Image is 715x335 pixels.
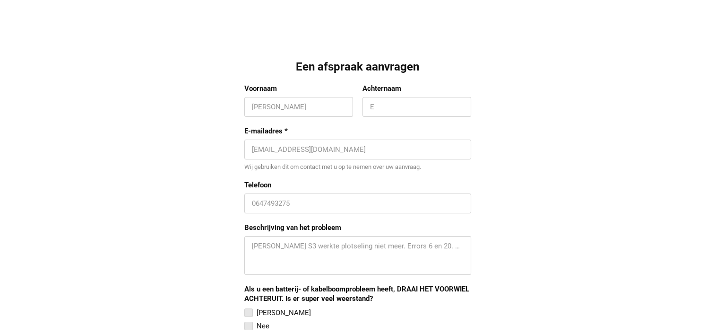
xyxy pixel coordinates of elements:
[244,223,471,232] label: Beschrijving van het probleem
[244,126,471,136] label: E-mailadres *
[252,145,464,154] input: E-mailadres *
[244,180,471,190] label: Telefoon
[244,163,471,171] div: Wij gebruiken dit om contact met u op te nemen over uw aanvraag.
[370,102,464,112] input: Achternaam
[244,284,471,303] div: Als u een batterij- of kabelboomprobleem heeft, DRAAI HET VOORWIEL ACHTERUIT. Is er super veel we...
[257,320,269,332] div: Nee
[244,60,471,75] div: Een afspraak aanvragen
[252,199,464,208] input: 0647493275
[244,84,353,93] label: Voornaam
[257,307,311,318] div: [PERSON_NAME]
[252,102,345,112] input: Voornaam
[362,84,471,93] label: Achternaam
